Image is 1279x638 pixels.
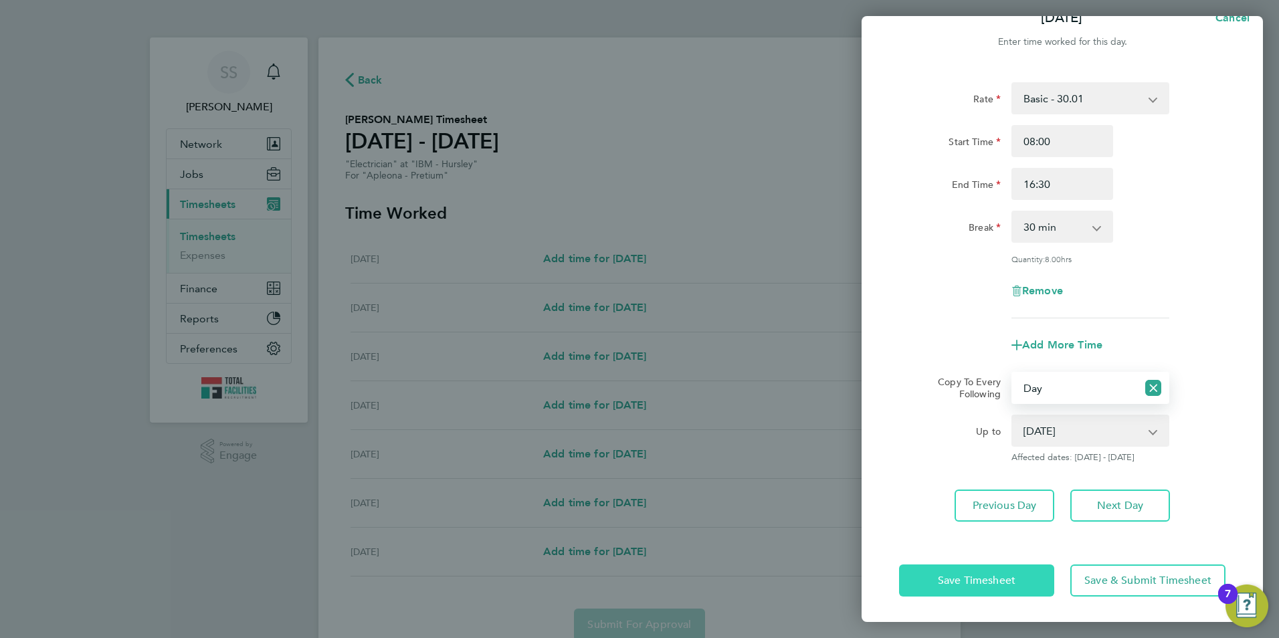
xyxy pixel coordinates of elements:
button: Previous Day [955,490,1054,522]
button: Add More Time [1011,340,1102,350]
label: Copy To Every Following [927,376,1001,400]
label: Rate [973,93,1001,109]
p: [DATE] [1041,9,1082,27]
button: Save & Submit Timesheet [1070,564,1225,597]
span: Remove [1022,284,1063,297]
button: Remove [1011,286,1063,296]
div: 7 [1225,594,1231,611]
input: E.g. 18:00 [1011,168,1113,200]
span: Add More Time [1022,338,1102,351]
label: Start Time [949,136,1001,152]
div: Quantity: hrs [1011,253,1169,264]
span: Cancel [1211,11,1250,24]
label: Up to [976,425,1001,441]
button: Next Day [1070,490,1170,522]
span: Save Timesheet [938,574,1015,587]
button: Cancel [1194,5,1263,31]
button: Open Resource Center, 7 new notifications [1225,584,1268,627]
span: Affected dates: [DATE] - [DATE] [1011,452,1169,463]
span: 8.00 [1045,253,1061,264]
label: End Time [952,179,1001,195]
span: Save & Submit Timesheet [1084,574,1211,587]
button: Save Timesheet [899,564,1054,597]
div: Enter time worked for this day. [862,34,1263,50]
input: E.g. 08:00 [1011,125,1113,157]
button: Reset selection [1145,373,1161,403]
span: Previous Day [973,499,1037,512]
label: Break [969,221,1001,237]
span: Next Day [1097,499,1143,512]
